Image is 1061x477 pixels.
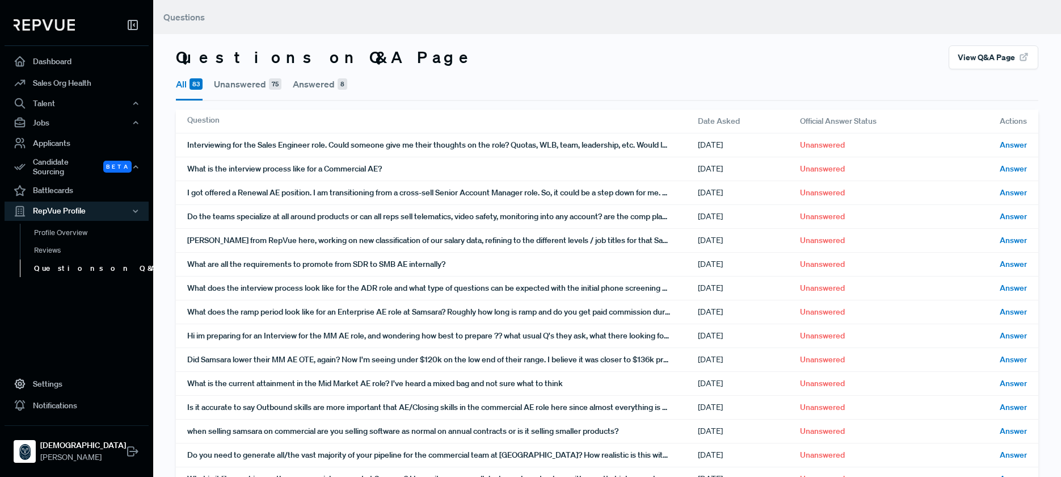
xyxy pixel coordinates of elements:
[1000,306,1027,318] span: Answer
[698,300,800,324] div: [DATE]
[698,133,800,157] div: [DATE]
[1000,378,1027,390] span: Answer
[698,157,800,181] div: [DATE]
[1000,449,1027,461] span: Answer
[5,202,149,221] button: RepVue Profile
[698,229,800,252] div: [DATE]
[187,348,698,371] div: Did Samsara lower their MM AE OTE, again? Now I'm seeing under $120k on the low end of their rang...
[187,277,698,300] div: What does the interview process look like for the ADR role and what type of questions can be expe...
[936,110,1027,133] div: Actions
[14,19,75,31] img: RepVue
[698,181,800,204] div: [DATE]
[800,449,845,461] span: Unanswered
[5,94,149,113] button: Talent
[800,139,845,151] span: Unanswered
[269,78,281,90] span: 75
[20,260,164,278] a: Questions on Q&A
[187,181,698,204] div: I got offered a Renewal AE position. I am transitioning from a cross-sell Senior Account Manager ...
[187,133,698,157] div: Interviewing for the Sales Engineer role. Could someone give me their thoughts on the role? Quota...
[698,277,800,300] div: [DATE]
[190,78,203,90] span: 83
[1000,330,1027,342] span: Answer
[1000,258,1027,270] span: Answer
[5,132,149,154] a: Applicants
[5,395,149,416] a: Notifications
[1000,401,1027,413] span: Answer
[187,205,698,228] div: Do the teams specialize at all around products or can all reps sell telematics, video safety, mon...
[187,324,698,348] div: Hi im preparing for an Interview for the MM AE role, and wondering how best to prepare ?? what us...
[5,373,149,395] a: Settings
[800,211,845,223] span: Unanswered
[949,51,1038,62] a: View Q&A Page
[800,378,845,390] span: Unanswered
[40,451,126,463] span: [PERSON_NAME]
[1000,235,1027,246] span: Answer
[103,161,132,173] span: Beta
[800,110,936,133] div: Official Answer Status
[5,180,149,202] a: Battlecards
[698,110,800,133] div: Date Asked
[800,401,845,413] span: Unanswered
[187,443,698,467] div: Do you need to generate all/the vast majority of your pipeline for the commercial team at [GEOGRA...
[1000,187,1027,199] span: Answer
[16,442,34,461] img: Samsara
[187,300,698,324] div: What does the ramp period look like for an Enterprise AE role at Samsara? Roughly how long is ram...
[800,258,845,270] span: Unanswered
[187,396,698,419] div: Is it accurate to say Outbound skills are more important that AE/Closing skills in the commercial...
[800,354,845,366] span: Unanswered
[20,241,164,260] a: Reviews
[187,372,698,395] div: What is the current attainment in the Mid Market AE role? I’ve heard a mixed bag and not sure wha...
[5,154,149,180] div: Candidate Sourcing
[187,229,698,252] div: [PERSON_NAME] from RepVue here, working on new classification of our salary data, refining to the...
[214,69,281,99] button: Unanswered
[338,78,347,90] span: 8
[176,48,475,67] h3: Questions on Q&A Page
[698,443,800,467] div: [DATE]
[5,154,149,180] button: Candidate Sourcing Beta
[187,110,698,133] div: Question
[1000,163,1027,175] span: Answer
[40,440,126,451] strong: [DEMOGRAPHIC_DATA]
[698,348,800,371] div: [DATE]
[5,51,149,72] a: Dashboard
[5,425,149,468] a: Samsara[DEMOGRAPHIC_DATA][PERSON_NAME]
[187,420,698,443] div: when selling samsara on commercial are you selling software as normal on annual contracts or is i...
[800,163,845,175] span: Unanswered
[698,253,800,276] div: [DATE]
[5,72,149,94] a: Sales Org Health
[698,396,800,419] div: [DATE]
[176,69,203,101] button: All
[163,11,205,23] span: Questions
[949,45,1038,69] button: View Q&A Page
[1000,354,1027,366] span: Answer
[800,235,845,246] span: Unanswered
[5,113,149,132] button: Jobs
[1000,282,1027,294] span: Answer
[187,157,698,181] div: What is the interview process like for a Commercial AE?
[293,69,347,99] button: Answered
[1000,425,1027,437] span: Answer
[20,224,164,242] a: Profile Overview
[1000,211,1027,223] span: Answer
[800,187,845,199] span: Unanswered
[698,372,800,395] div: [DATE]
[800,282,845,294] span: Unanswered
[800,425,845,437] span: Unanswered
[698,324,800,348] div: [DATE]
[698,205,800,228] div: [DATE]
[698,420,800,443] div: [DATE]
[187,253,698,276] div: What are all the requirements to promote from SDR to SMB AE internally?
[1000,139,1027,151] span: Answer
[800,330,845,342] span: Unanswered
[800,306,845,318] span: Unanswered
